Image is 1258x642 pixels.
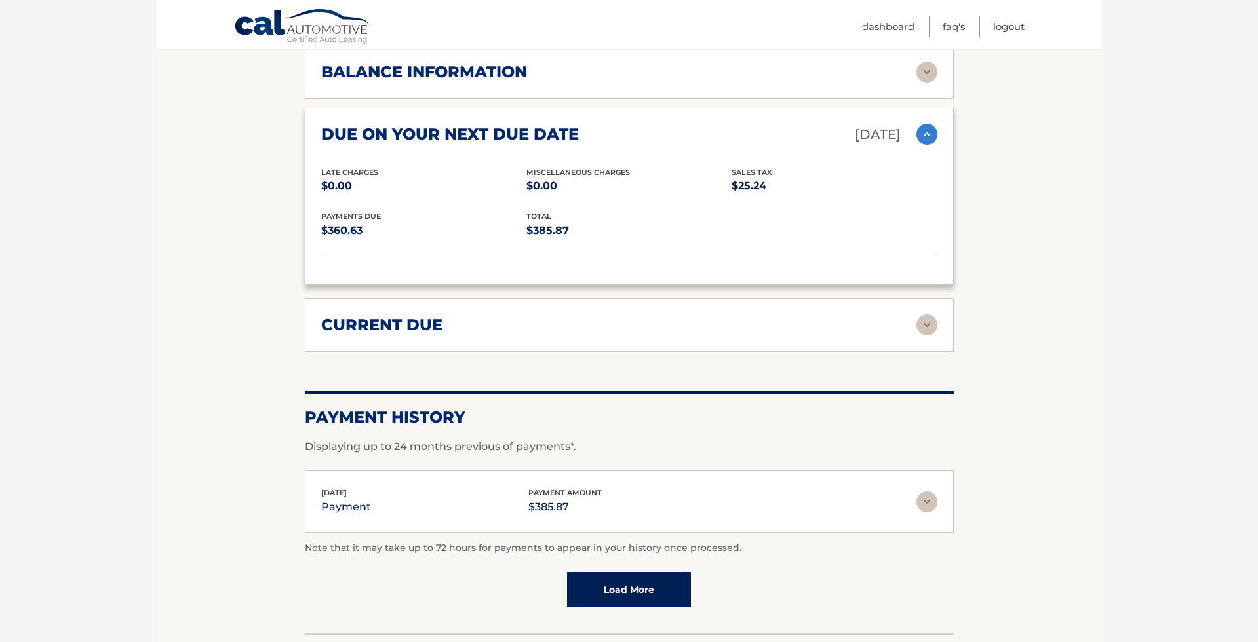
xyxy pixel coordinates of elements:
[526,212,551,221] span: total
[321,124,579,144] h2: due on your next due date
[321,212,381,221] span: Payments Due
[528,498,602,516] p: $385.87
[526,168,630,177] span: Miscellaneous Charges
[321,177,526,195] p: $0.00
[855,123,901,146] p: [DATE]
[916,314,937,335] img: accordion-rest.svg
[305,439,954,455] p: Displaying up to 24 months previous of payments*.
[321,168,378,177] span: Late Charges
[732,177,937,195] p: $25.24
[943,16,965,37] a: FAQ's
[526,177,732,195] p: $0.00
[993,16,1025,37] a: Logout
[321,498,371,516] p: payment
[321,488,347,497] span: [DATE]
[234,9,372,47] a: Cal Automotive
[526,221,732,240] p: $385.87
[321,221,526,240] p: $360.63
[305,407,954,427] h2: Payment History
[567,572,691,607] a: Load More
[528,488,602,497] span: payment amount
[916,124,937,145] img: accordion-active.svg
[916,491,937,512] img: accordion-rest.svg
[916,62,937,83] img: accordion-rest.svg
[321,315,442,335] h2: current due
[305,540,954,556] p: Note that it may take up to 72 hours for payments to appear in your history once processed.
[732,168,772,177] span: Sales Tax
[862,16,914,37] a: Dashboard
[321,62,527,82] h2: balance information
